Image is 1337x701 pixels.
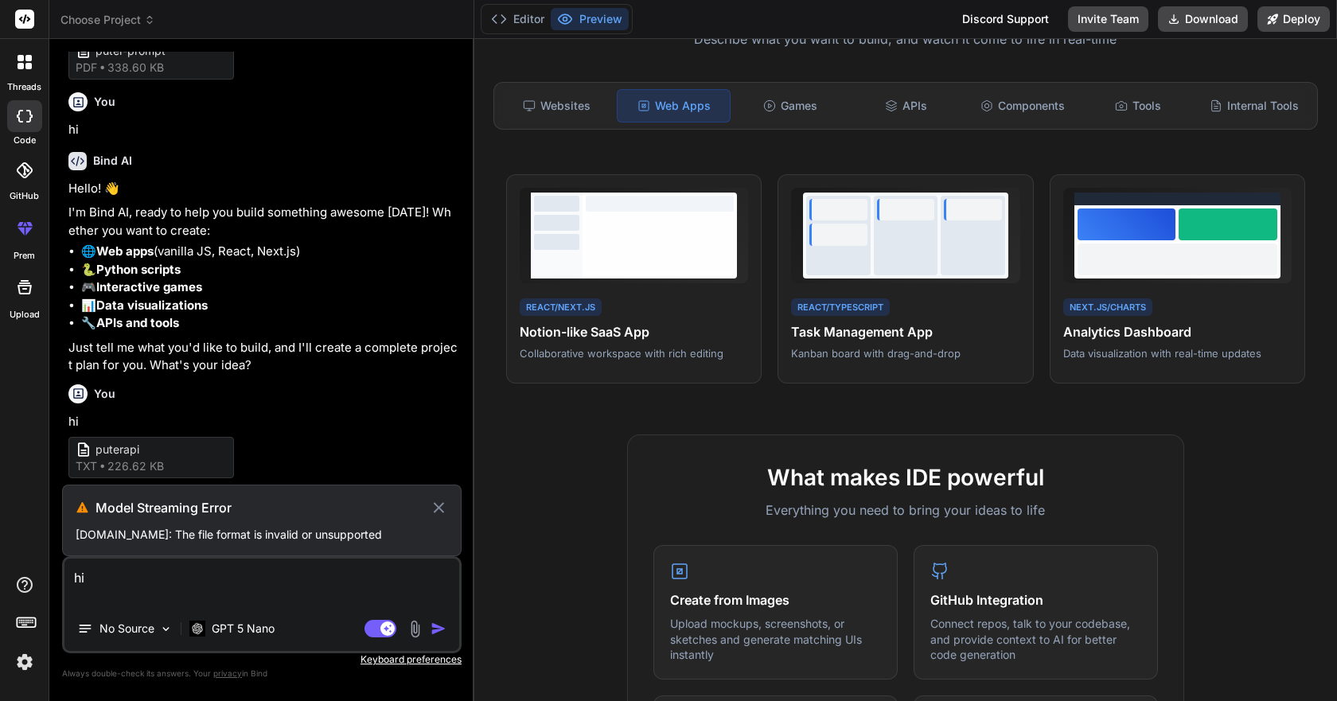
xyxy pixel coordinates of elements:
[1063,298,1152,317] div: Next.js/Charts
[953,6,1058,32] div: Discord Support
[107,458,164,474] span: 226.62 KB
[670,616,881,663] p: Upload mockups, screenshots, or sketches and generate matching UIs instantly
[81,314,458,333] li: 🔧
[930,590,1141,609] h4: GitHub Integration
[94,386,115,402] h6: You
[14,134,36,147] label: code
[930,616,1141,663] p: Connect repos, talk to your codebase, and provide context to AI for better code generation
[62,653,462,666] p: Keyboard preferences
[551,8,629,30] button: Preview
[76,458,97,474] span: txt
[64,559,459,606] textarea: hi
[68,121,458,139] p: hi
[1063,346,1292,360] p: Data visualization with real-time updates
[60,12,155,28] span: Choose Project
[62,666,462,681] p: Always double-check its answers. Your in Bind
[431,621,446,637] img: icon
[484,29,1327,50] p: Describe what you want to build, and watch it come to life in real-time
[94,94,115,110] h6: You
[520,322,748,341] h4: Notion-like SaaS App
[670,590,881,609] h4: Create from Images
[520,298,602,317] div: React/Next.js
[95,442,223,458] span: puterapi
[68,180,458,198] p: Hello! 👋
[99,621,154,637] p: No Source
[653,461,1158,494] h2: What makes IDE powerful
[850,89,963,123] div: APIs
[68,204,458,240] p: I'm Bind AI, ready to help you build something awesome [DATE]! Whether you want to create:
[76,60,97,76] span: pdf
[520,346,748,360] p: Collaborative workspace with rich editing
[10,189,39,203] label: GitHub
[81,278,458,297] li: 🎮
[7,80,41,94] label: threads
[11,648,38,676] img: settings
[1082,89,1195,123] div: Tools
[96,279,202,294] strong: Interactive games
[96,315,179,330] strong: APIs and tools
[212,621,275,637] p: GPT 5 Nano
[10,308,40,321] label: Upload
[159,622,173,636] img: Pick Models
[93,153,132,169] h6: Bind AI
[96,243,154,259] strong: Web apps
[1063,322,1292,341] h4: Analytics Dashboard
[1257,6,1330,32] button: Deploy
[81,297,458,315] li: 📊
[1158,6,1248,32] button: Download
[81,261,458,279] li: 🐍
[95,498,430,517] h3: Model Streaming Error
[81,243,458,261] li: 🌐 (vanilla JS, React, Next.js)
[653,500,1158,520] p: Everything you need to bring your ideas to life
[617,89,731,123] div: Web Apps
[1198,89,1311,123] div: Internal Tools
[213,668,242,678] span: privacy
[189,621,205,636] img: GPT 5 Nano
[791,346,1019,360] p: Kanban board with drag-and-drop
[96,262,181,277] strong: Python scripts
[76,527,448,543] p: [DOMAIN_NAME]: The file format is invalid or unsupported
[14,249,35,263] label: prem
[96,298,208,313] strong: Data visualizations
[1068,6,1148,32] button: Invite Team
[791,322,1019,341] h4: Task Management App
[791,298,890,317] div: React/TypeScript
[501,89,614,123] div: Websites
[68,339,458,375] p: Just tell me what you'd like to build, and I'll create a complete project plan for you. What's yo...
[68,413,458,431] p: hi
[734,89,847,123] div: Games
[406,620,424,638] img: attachment
[107,60,164,76] span: 338.60 KB
[966,89,1079,123] div: Components
[485,8,551,30] button: Editor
